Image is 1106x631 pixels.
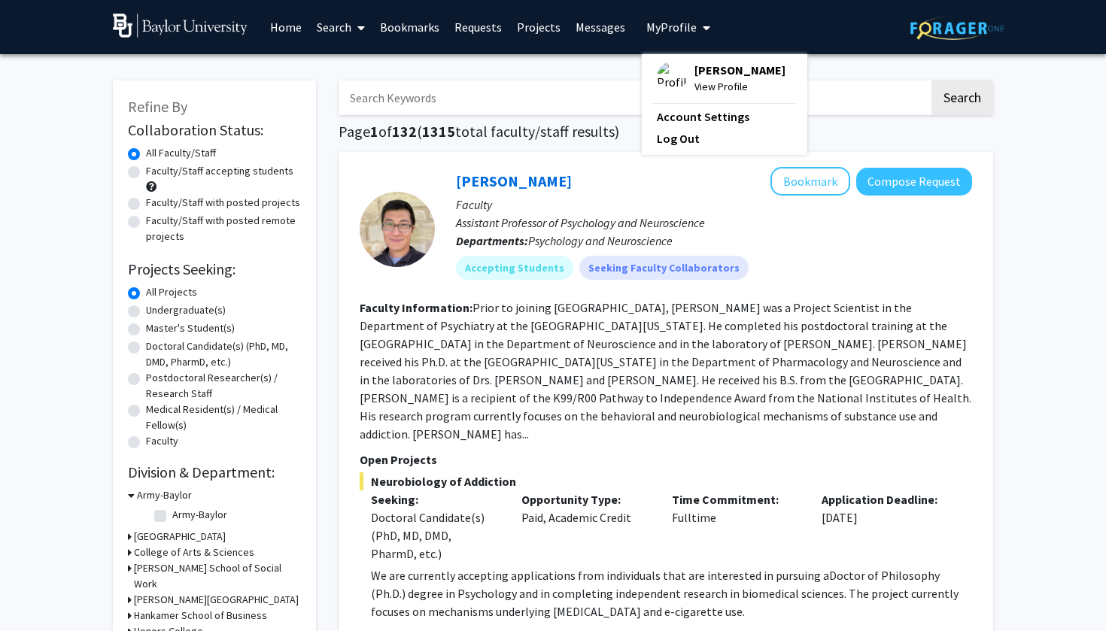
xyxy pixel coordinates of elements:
[521,490,649,508] p: Opportunity Type:
[657,62,785,95] div: Profile Picture[PERSON_NAME]View Profile
[146,145,216,161] label: All Faculty/Staff
[339,123,993,141] h1: Page of ( total faculty/staff results)
[134,529,226,545] h3: [GEOGRAPHIC_DATA]
[856,168,972,196] button: Compose Request to Jacques Nguyen
[822,490,950,508] p: Application Deadline:
[146,195,300,211] label: Faculty/Staff with posted projects
[309,1,372,53] a: Search
[263,1,309,53] a: Home
[372,1,447,53] a: Bookmarks
[360,472,972,490] span: Neurobiology of Addiction
[146,284,197,300] label: All Projects
[137,487,192,503] h3: Army-Baylor
[360,300,971,441] fg-read-more: Prior to joining [GEOGRAPHIC_DATA], [PERSON_NAME] was a Project Scientist in the Department of Ps...
[360,300,472,315] b: Faculty Information:
[456,214,972,232] p: Assistant Professor of Psychology and Neuroscience
[146,163,293,179] label: Faculty/Staff accepting students
[146,320,235,336] label: Master's Student(s)
[456,171,572,190] a: [PERSON_NAME]
[456,196,972,214] p: Faculty
[657,108,792,126] a: Account Settings
[657,129,792,147] a: Log Out
[456,256,573,280] mat-chip: Accepting Students
[661,490,811,563] div: Fulltime
[134,608,267,623] h3: Hankamer School of Business
[128,97,187,116] span: Refine By
[128,463,301,481] h2: Division & Department:
[810,490,961,563] div: [DATE]
[672,490,800,508] p: Time Commitment:
[146,338,301,370] label: Doctoral Candidate(s) (PhD, MD, DMD, PharmD, etc.)
[134,592,299,608] h3: [PERSON_NAME][GEOGRAPHIC_DATA]
[770,167,850,196] button: Add Jacques Nguyen to Bookmarks
[128,121,301,139] h2: Collaboration Status:
[646,20,697,35] span: My Profile
[528,233,673,248] span: Psychology and Neuroscience
[422,122,455,141] span: 1315
[11,563,64,620] iframe: Chat
[694,78,785,95] span: View Profile
[146,433,178,449] label: Faculty
[510,490,661,563] div: Paid, Academic Credit
[134,545,254,560] h3: College of Arts & Sciences
[371,490,499,508] p: Seeking:
[134,560,301,592] h3: [PERSON_NAME] School of Social Work
[509,1,568,53] a: Projects
[128,260,301,278] h2: Projects Seeking:
[339,80,929,115] input: Search Keywords
[370,122,378,141] span: 1
[392,122,417,141] span: 132
[657,62,687,92] img: Profile Picture
[931,80,993,115] button: Search
[456,233,528,248] b: Departments:
[146,370,301,402] label: Postdoctoral Researcher(s) / Research Staff
[568,1,633,53] a: Messages
[579,256,749,280] mat-chip: Seeking Faculty Collaborators
[360,450,972,469] p: Open Projects
[172,507,227,523] label: Army-Baylor
[371,568,959,619] span: Doctor of Philosophy (Ph.D.) degree in Psychology and in completing independent research in biome...
[371,508,499,563] div: Doctoral Candidate(s) (PhD, MD, DMD, PharmD, etc.)
[113,14,248,38] img: Baylor University Logo
[146,213,301,244] label: Faculty/Staff with posted remote projects
[447,1,509,53] a: Requests
[146,302,226,318] label: Undergraduate(s)
[910,17,1004,40] img: ForagerOne Logo
[146,402,301,433] label: Medical Resident(s) / Medical Fellow(s)
[694,62,785,78] span: [PERSON_NAME]
[371,566,972,620] p: We are currently accepting applications from individuals that are interested in pursuing a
